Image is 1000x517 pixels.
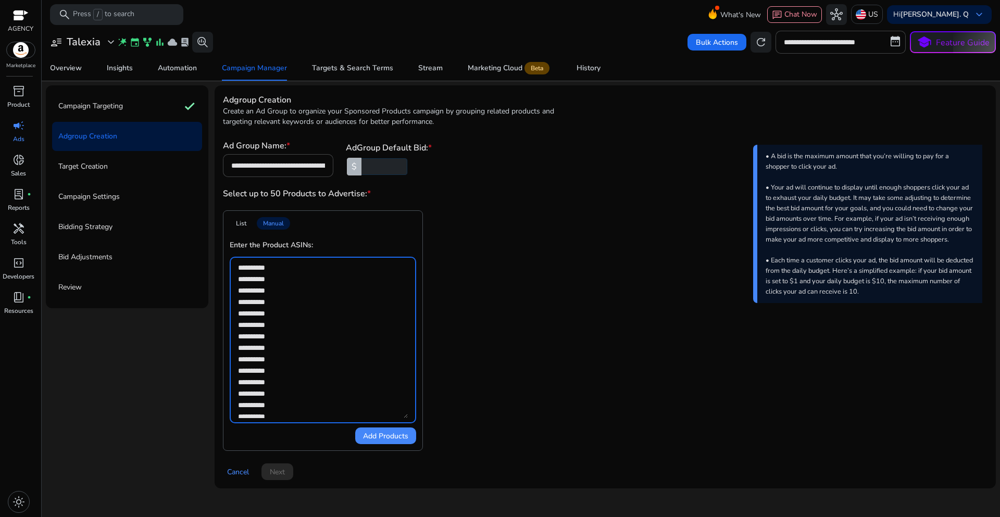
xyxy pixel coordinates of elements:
span: keyboard_arrow_down [973,8,985,21]
span: • A bid is the maximum amount that you’re willing to pay for a shopper to click your ad. [766,152,949,171]
button: Cancel [223,463,253,480]
p: Create an Ad Group to organize your Sponsored Products campaign by grouping related products and ... [223,106,573,127]
p: Ads [13,134,24,144]
span: What's New [720,6,761,24]
span: campaign [12,119,25,132]
span: chat [772,10,782,20]
button: refresh [751,32,771,53]
div: List [230,217,253,230]
span: Chat Now [784,9,817,19]
span: Add Products [363,431,408,442]
span: inventory_2 [12,85,25,97]
mat-icon: check [183,98,196,115]
span: refresh [755,36,767,48]
span: cloud [167,37,178,47]
div: Insights [107,65,133,72]
span: • Each time a customer clicks your ad, the bid amount will be deducted from the daily budget. Her... [766,256,973,296]
span: family_history [142,37,153,47]
p: Sales [11,169,26,178]
button: schoolFeature Guide [910,31,996,53]
p: Bid Adjustments [58,249,113,266]
span: school [917,35,932,50]
span: search [58,8,71,21]
h4: Enter the Product ASINs: [230,240,416,250]
div: Manual [257,217,290,230]
span: Bulk Actions [696,37,738,48]
p: Campaign Targeting [58,98,123,115]
p: US [868,5,878,23]
span: lab_profile [180,37,190,47]
img: amazon.svg [7,42,35,58]
button: chatChat Now [767,6,822,23]
p: Tools [11,237,27,247]
img: us.svg [856,9,866,20]
span: lab_profile [12,188,25,200]
span: / [93,9,103,20]
p: Product [7,100,30,109]
span: bar_chart [155,37,165,47]
span: search_insights [196,36,209,48]
p: Press to search [73,9,134,20]
div: Marketing Cloud [468,64,552,72]
span: expand_more [105,36,117,48]
h3: Adgroup Creation [223,94,988,106]
b: [PERSON_NAME]. Q [901,9,969,19]
span: • Your ad will continue to display until enough shoppers click your ad to exhaust your daily budg... [766,183,973,244]
p: Reports [8,203,30,212]
div: Overview [50,65,82,72]
h3: Ad Group Name: [223,140,290,152]
p: Campaign Settings [58,188,120,205]
span: donut_small [12,154,25,166]
h3: Select up to 50 Products to Advertise: [223,187,605,200]
p: Bidding Strategy [58,219,113,235]
span: $ [352,160,357,173]
p: Feature Guide [936,36,990,49]
span: event [130,37,140,47]
p: Marketplace [6,62,35,70]
span: fiber_manual_record [27,295,31,299]
span: book_4 [12,291,25,304]
div: Stream [418,65,443,72]
button: search_insights [192,32,213,53]
div: Targets & Search Terms [312,65,393,72]
p: Target Creation [58,158,108,175]
p: Resources [4,306,33,316]
span: fiber_manual_record [27,192,31,196]
div: Campaign Manager [222,65,287,72]
span: code_blocks [12,257,25,269]
span: user_attributes [50,36,63,48]
span: Beta [524,62,549,74]
p: AGENCY [8,24,33,33]
span: handyman [12,222,25,235]
p: Adgroup Creation [58,128,117,145]
span: Cancel [227,466,249,477]
h3: AdGroup Default Bid: [346,142,432,154]
span: hub [830,8,843,21]
button: hub [826,4,847,25]
p: Review [58,279,82,296]
div: Automation [158,65,197,72]
div: History [577,65,601,72]
span: wand_stars [117,37,128,47]
p: Hi [893,11,969,18]
button: Add Products [355,427,416,444]
p: Developers [3,272,34,281]
span: light_mode [12,496,25,508]
h3: Talexia [67,36,101,48]
button: Bulk Actions [687,34,746,51]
